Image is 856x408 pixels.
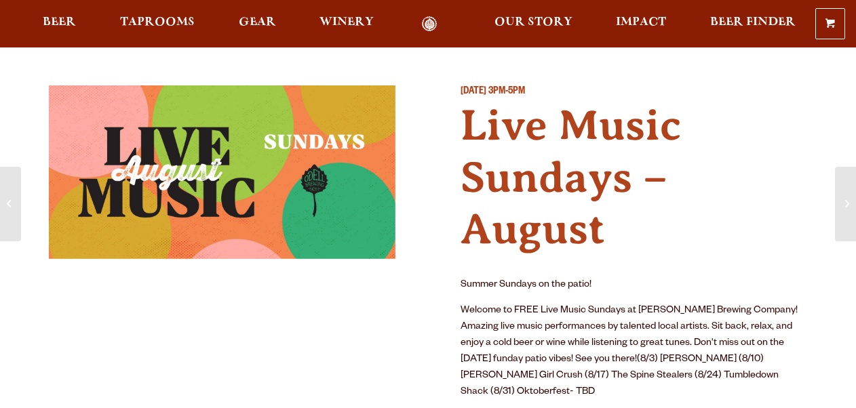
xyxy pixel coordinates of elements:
[404,16,454,32] a: Odell Home
[488,87,525,98] span: 3PM-5PM
[701,16,804,32] a: Beer Finder
[616,17,666,28] span: Impact
[120,17,195,28] span: Taprooms
[494,17,572,28] span: Our Story
[486,16,581,32] a: Our Story
[319,17,374,28] span: Winery
[461,277,807,293] p: Summer Sundays on the patio!
[230,16,285,32] a: Gear
[34,16,85,32] a: Beer
[461,303,807,401] p: Welcome to FREE Live Music Sundays at [PERSON_NAME] Brewing Company! Amazing live music performan...
[607,16,675,32] a: Impact
[461,87,486,98] span: [DATE]
[239,17,276,28] span: Gear
[710,17,796,28] span: Beer Finder
[43,17,76,28] span: Beer
[461,100,807,256] h4: Live Music Sundays – August
[311,16,383,32] a: Winery
[111,16,203,32] a: Taprooms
